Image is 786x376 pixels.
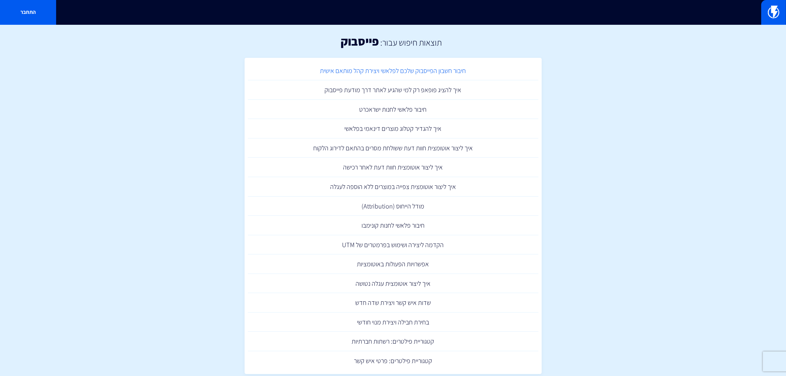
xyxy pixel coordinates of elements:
h2: תוצאות חיפוש עבור: [379,38,442,47]
a: שדות איש קשר ויצירת שדה חדש [248,293,538,313]
a: איך ליצור אוטומצית חוות דעת ששולחת מסרים בהתאם לדירוג הלקוח [248,138,538,158]
a: אפשרויות הפעולות באוטומציות [248,254,538,274]
a: קטגוריית פילטרים: פרטי איש קשר [248,351,538,371]
h1: פייסבוק [341,35,379,48]
a: איך ליצור אוטומצית חוות דעת לאחר רכישה [248,158,538,177]
a: קטגוריית פילטרים: רשתות חברתיות [248,332,538,351]
a: איך להציג פופאפ רק למי שהגיע לאתר דרך מודעת פייסבוק [248,80,538,100]
a: איך ליצור אוטומצית עגלה נטושה [248,274,538,293]
a: חיבור פלאשי לחנות ישראכרט [248,100,538,119]
a: חיבור חשבון הפייסבוק שלכם לפלאשי ויצירת קהל מותאם אישית [248,61,538,81]
a: איך להגדיר קטלוג מוצרים דינאמי בפלאשי [248,119,538,138]
a: הקדמה ליצירה ושימוש בפרמטרים של UTM [248,235,538,255]
a: חיבור פלאשי לחנות קונימבו [248,216,538,235]
a: בחירת חבילה ויצירת מנוי חודשי [248,313,538,332]
a: מודל הייחוס (Attribution) [248,197,538,216]
a: איך ליצור אוטומצית צפייה במוצרים ללא הוספה לעגלה [248,177,538,197]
